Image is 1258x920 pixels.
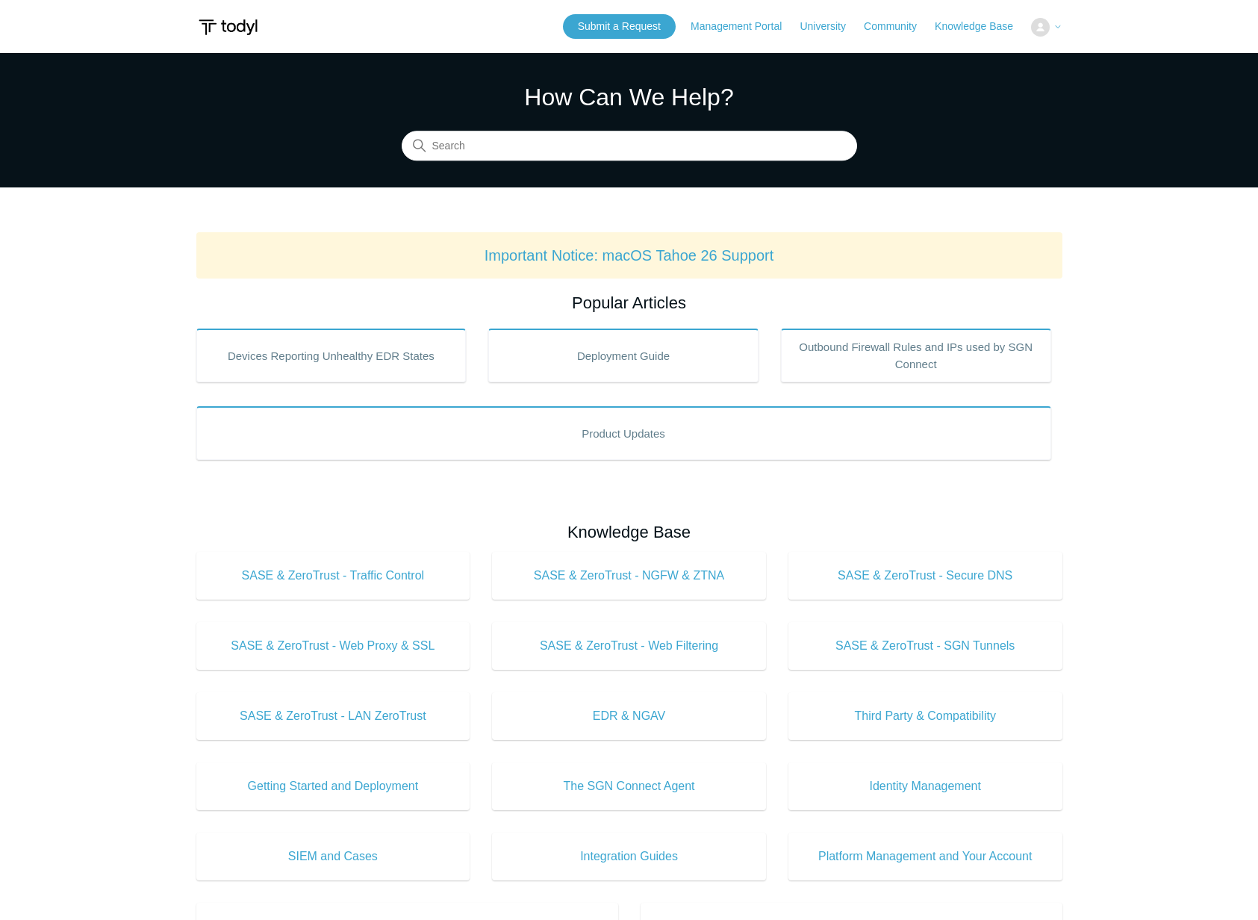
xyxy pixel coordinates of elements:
[196,520,1062,544] h2: Knowledge Base
[196,692,470,740] a: SASE & ZeroTrust - LAN ZeroTrust
[492,762,766,810] a: The SGN Connect Agent
[691,19,797,34] a: Management Portal
[514,637,744,655] span: SASE & ZeroTrust - Web Filtering
[196,622,470,670] a: SASE & ZeroTrust - Web Proxy & SSL
[219,637,448,655] span: SASE & ZeroTrust - Web Proxy & SSL
[563,14,676,39] a: Submit a Request
[514,567,744,585] span: SASE & ZeroTrust - NGFW & ZTNA
[196,552,470,600] a: SASE & ZeroTrust - Traffic Control
[781,329,1051,382] a: Outbound Firewall Rules and IPs used by SGN Connect
[811,637,1040,655] span: SASE & ZeroTrust - SGN Tunnels
[811,777,1040,795] span: Identity Management
[492,692,766,740] a: EDR & NGAV
[196,13,260,41] img: Todyl Support Center Help Center home page
[811,848,1040,865] span: Platform Management and Your Account
[196,762,470,810] a: Getting Started and Deployment
[935,19,1028,34] a: Knowledge Base
[811,567,1040,585] span: SASE & ZeroTrust - Secure DNS
[219,707,448,725] span: SASE & ZeroTrust - LAN ZeroTrust
[788,692,1062,740] a: Third Party & Compatibility
[864,19,932,34] a: Community
[514,777,744,795] span: The SGN Connect Agent
[492,552,766,600] a: SASE & ZeroTrust - NGFW & ZTNA
[219,777,448,795] span: Getting Started and Deployment
[788,762,1062,810] a: Identity Management
[196,406,1051,460] a: Product Updates
[402,131,857,161] input: Search
[196,833,470,880] a: SIEM and Cases
[514,848,744,865] span: Integration Guides
[788,833,1062,880] a: Platform Management and Your Account
[219,848,448,865] span: SIEM and Cases
[788,552,1062,600] a: SASE & ZeroTrust - Secure DNS
[800,19,860,34] a: University
[219,567,448,585] span: SASE & ZeroTrust - Traffic Control
[514,707,744,725] span: EDR & NGAV
[811,707,1040,725] span: Third Party & Compatibility
[402,79,857,115] h1: How Can We Help?
[788,622,1062,670] a: SASE & ZeroTrust - SGN Tunnels
[196,290,1062,315] h2: Popular Articles
[492,833,766,880] a: Integration Guides
[485,247,774,264] a: Important Notice: macOS Tahoe 26 Support
[196,329,467,382] a: Devices Reporting Unhealthy EDR States
[492,622,766,670] a: SASE & ZeroTrust - Web Filtering
[488,329,759,382] a: Deployment Guide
